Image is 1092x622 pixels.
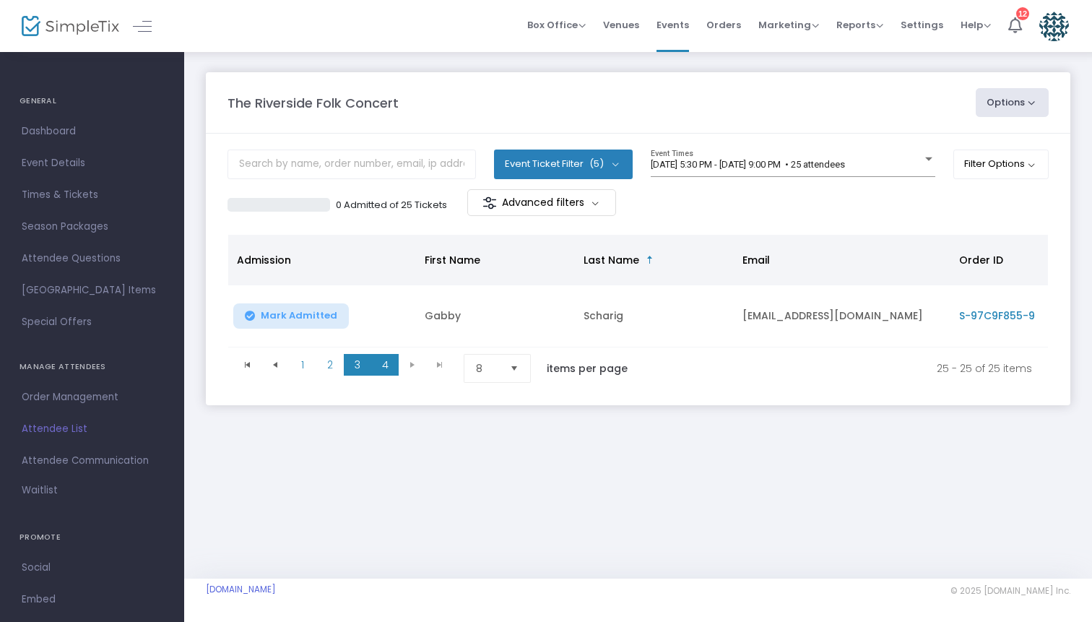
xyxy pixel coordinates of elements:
img: filter [482,196,497,210]
td: Gabby [416,285,575,347]
span: Social [22,558,162,577]
h4: MANAGE ATTENDEES [19,353,165,381]
td: Scharig [575,285,734,347]
input: Search by name, order number, email, ip address [227,150,476,179]
span: © 2025 [DOMAIN_NAME] Inc. [950,585,1070,597]
button: Event Ticket Filter(5) [494,150,633,178]
label: items per page [547,361,628,376]
div: 12 [1016,7,1029,20]
span: [DATE] 5:30 PM - [DATE] 9:00 PM • 25 attendees [651,159,845,170]
kendo-pager-info: 25 - 25 of 25 items [658,354,1032,383]
span: Special Offers [22,313,162,332]
span: Admission [237,253,291,267]
span: Go to the previous page [261,354,289,376]
span: Orders [706,7,741,43]
a: [DOMAIN_NAME] [206,584,276,595]
span: Venues [603,7,639,43]
span: Help [961,18,991,32]
button: Mark Admitted [233,303,349,329]
span: Go to the first page [234,354,261,376]
span: Settings [901,7,943,43]
span: 8 [476,361,498,376]
span: [GEOGRAPHIC_DATA] Items [22,281,162,300]
span: Page 4 [371,354,399,376]
m-button: Advanced filters [467,189,617,216]
span: Last Name [584,253,639,267]
span: Box Office [527,18,586,32]
span: S-97C9F855-9 [959,308,1035,323]
span: Email [742,253,770,267]
h4: GENERAL [19,87,165,116]
span: (5) [589,158,604,170]
p: 0 Admitted of 25 Tickets [336,198,447,212]
h4: PROMOTE [19,523,165,552]
span: Marketing [758,18,819,32]
span: Dashboard [22,122,162,141]
span: Reports [836,18,883,32]
span: Embed [22,590,162,609]
span: Event Details [22,154,162,173]
button: Select [504,355,524,382]
span: Season Packages [22,217,162,236]
span: Go to the previous page [269,359,281,371]
span: Page 3 [344,354,371,376]
span: Page 2 [316,354,344,376]
span: Attendee List [22,420,162,439]
span: First Name [425,253,480,267]
span: Order Management [22,388,162,407]
button: Filter Options [953,150,1049,178]
span: Attendee Communication [22,452,162,470]
span: Attendee Questions [22,249,162,268]
button: Options [976,88,1049,117]
div: Data table [228,235,1048,347]
span: Events [656,7,689,43]
span: Times & Tickets [22,186,162,204]
span: Waitlist [22,483,58,498]
span: Order ID [959,253,1003,267]
span: Go to the first page [242,359,253,371]
span: Page 1 [289,354,316,376]
span: Sortable [644,254,656,266]
m-panel-title: The Riverside Folk Concert [227,93,399,113]
td: [EMAIL_ADDRESS][DOMAIN_NAME] [734,285,950,347]
span: Mark Admitted [261,310,337,321]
